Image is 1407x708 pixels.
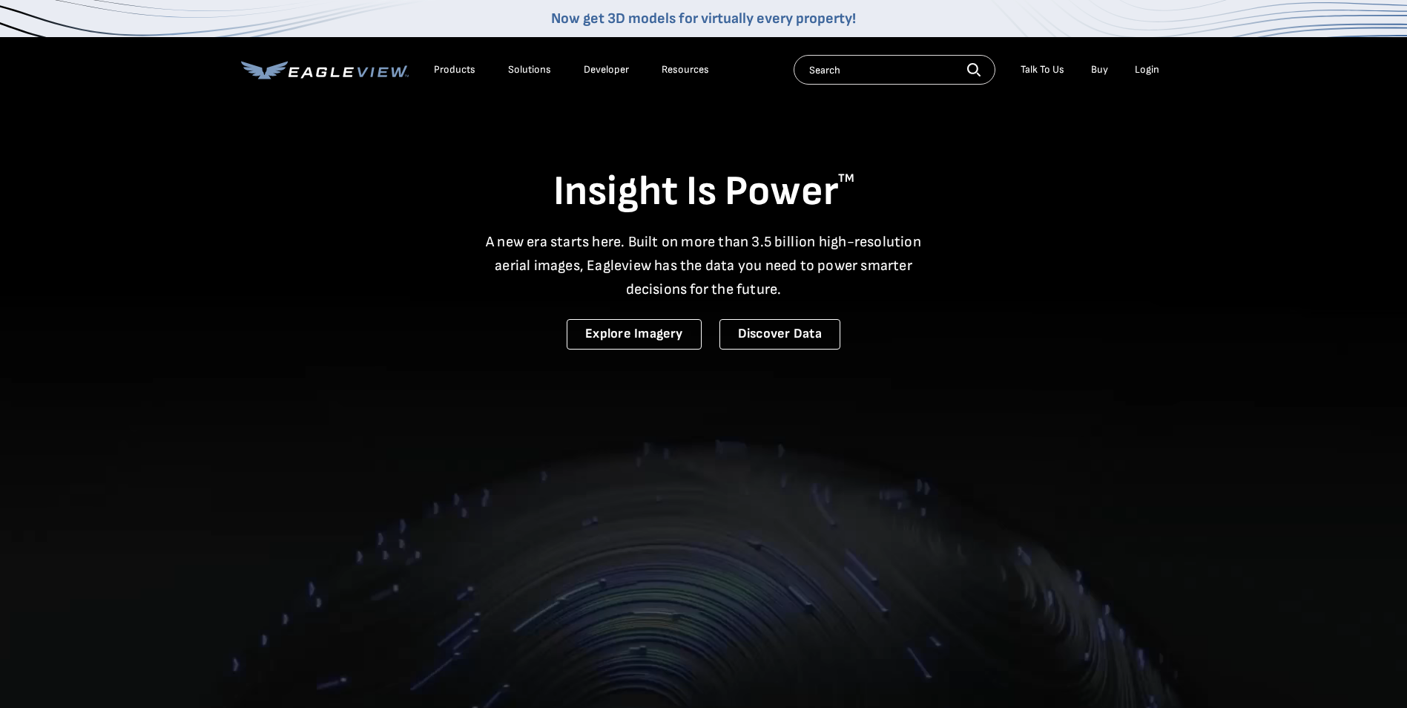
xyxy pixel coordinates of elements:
[838,171,854,186] sup: TM
[567,319,702,350] a: Explore Imagery
[551,10,856,27] a: Now get 3D models for virtually every property!
[794,55,995,85] input: Search
[584,63,629,76] a: Developer
[1135,63,1159,76] div: Login
[508,63,551,76] div: Solutions
[662,63,709,76] div: Resources
[1021,63,1064,76] div: Talk To Us
[1091,63,1108,76] a: Buy
[719,319,840,350] a: Discover Data
[241,166,1167,218] h1: Insight Is Power
[477,230,931,301] p: A new era starts here. Built on more than 3.5 billion high-resolution aerial images, Eagleview ha...
[434,63,475,76] div: Products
